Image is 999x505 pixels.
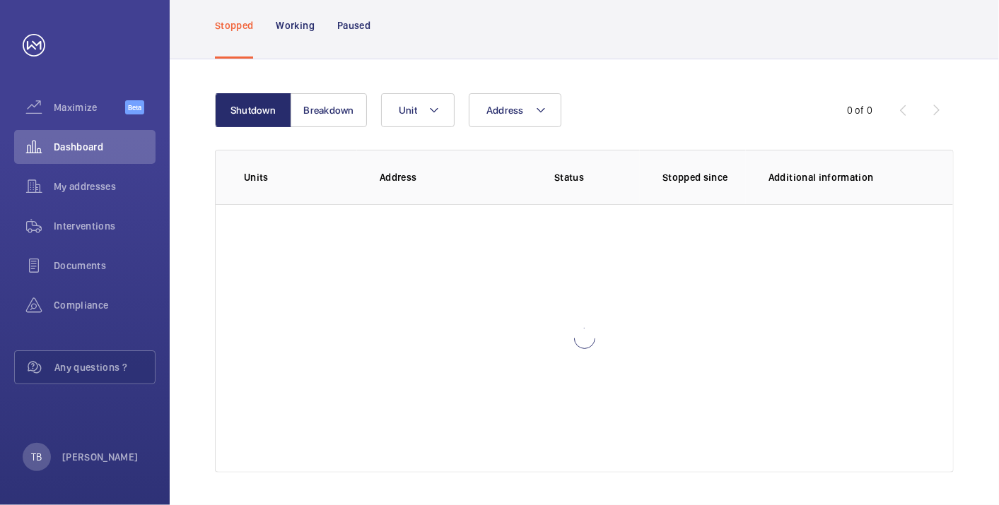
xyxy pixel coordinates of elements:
p: Additional information [769,170,925,184]
span: Any questions ? [54,360,155,374]
p: Working [276,18,314,32]
p: Status [508,170,630,184]
span: My addresses [54,179,156,194]
button: Address [469,93,561,127]
p: [PERSON_NAME] [62,450,139,464]
span: Address [486,105,524,116]
span: Beta [125,100,144,114]
span: Maximize [54,100,125,114]
span: Unit [399,105,417,116]
span: Documents [54,259,156,273]
button: Shutdown [215,93,291,127]
span: Interventions [54,219,156,233]
span: Dashboard [54,140,156,154]
p: Units [244,170,357,184]
button: Breakdown [291,93,367,127]
p: Paused [337,18,370,32]
span: Compliance [54,298,156,312]
p: Address [380,170,498,184]
div: 0 of 0 [847,103,872,117]
p: Stopped [215,18,253,32]
p: TB [31,450,42,464]
button: Unit [381,93,455,127]
p: Stopped since [662,170,746,184]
